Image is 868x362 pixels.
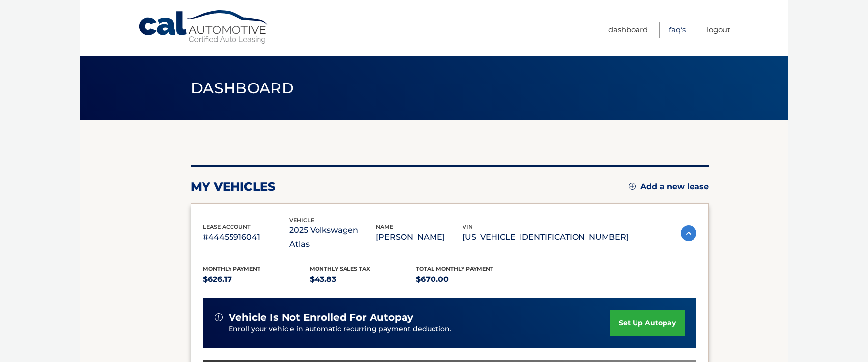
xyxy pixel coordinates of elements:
a: Add a new lease [629,182,709,192]
img: alert-white.svg [215,313,223,321]
p: Enroll your vehicle in automatic recurring payment deduction. [229,324,610,334]
a: Logout [707,22,730,38]
p: [US_VEHICLE_IDENTIFICATION_NUMBER] [463,230,629,244]
img: add.svg [629,183,636,190]
span: vehicle is not enrolled for autopay [229,311,413,324]
p: #44455916041 [203,230,289,244]
a: Dashboard [608,22,648,38]
p: $670.00 [416,273,522,286]
span: name [376,223,393,230]
span: Monthly Payment [203,265,260,272]
a: set up autopay [610,310,685,336]
span: vehicle [289,217,314,223]
h2: my vehicles [191,179,276,194]
p: $43.83 [310,273,416,286]
span: lease account [203,223,251,230]
a: Cal Automotive [138,10,270,45]
span: vin [463,223,473,230]
span: Total Monthly Payment [416,265,493,272]
a: FAQ's [669,22,686,38]
span: Monthly sales Tax [310,265,370,272]
span: Dashboard [191,79,294,97]
p: $626.17 [203,273,310,286]
img: accordion-active.svg [681,225,696,241]
p: 2025 Volkswagen Atlas [289,223,376,251]
p: [PERSON_NAME] [376,230,463,244]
